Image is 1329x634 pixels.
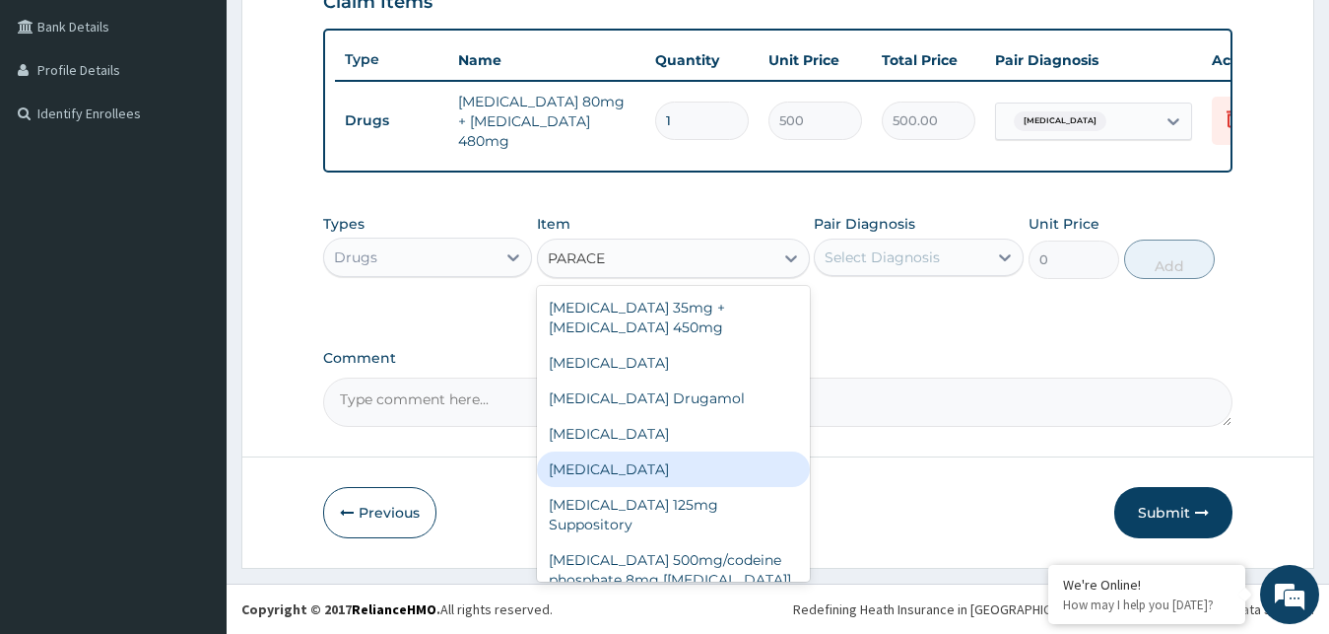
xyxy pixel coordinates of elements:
[537,452,810,487] div: [MEDICAL_DATA]
[825,247,940,267] div: Select Diagnosis
[1124,240,1215,279] button: Add
[334,247,377,267] div: Drugs
[323,350,1233,367] label: Comment
[1063,576,1230,594] div: We're Online!
[1029,214,1099,234] label: Unit Price
[352,600,436,618] a: RelianceHMO
[114,191,272,390] span: We're online!
[1114,487,1232,538] button: Submit
[537,381,810,416] div: [MEDICAL_DATA] Drugamol
[537,542,810,598] div: [MEDICAL_DATA] 500mg/codeine phosphate 8mg [[MEDICAL_DATA]]
[448,82,645,161] td: [MEDICAL_DATA] 80mg + [MEDICAL_DATA] 480mg
[448,40,645,80] th: Name
[872,40,985,80] th: Total Price
[323,216,365,233] label: Types
[1202,40,1300,80] th: Actions
[1014,111,1106,131] span: [MEDICAL_DATA]
[227,584,1329,634] footer: All rights reserved.
[36,99,80,148] img: d_794563401_company_1708531726252_794563401
[102,110,331,136] div: Chat with us now
[335,103,448,139] td: Drugs
[323,10,370,57] div: Minimize live chat window
[241,600,440,618] strong: Copyright © 2017 .
[335,41,448,78] th: Type
[1063,597,1230,613] p: How may I help you today?
[645,40,759,80] th: Quantity
[10,424,375,493] textarea: Type your message and hit 'Enter'
[537,487,810,542] div: [MEDICAL_DATA] 125mg Suppository
[537,345,810,381] div: [MEDICAL_DATA]
[537,214,570,234] label: Item
[323,487,436,538] button: Previous
[537,416,810,452] div: [MEDICAL_DATA]
[537,290,810,345] div: [MEDICAL_DATA] 35mg + [MEDICAL_DATA] 450mg
[985,40,1202,80] th: Pair Diagnosis
[759,40,872,80] th: Unit Price
[793,599,1314,619] div: Redefining Heath Insurance in [GEOGRAPHIC_DATA] using Telemedicine and Data Science!
[814,214,915,234] label: Pair Diagnosis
